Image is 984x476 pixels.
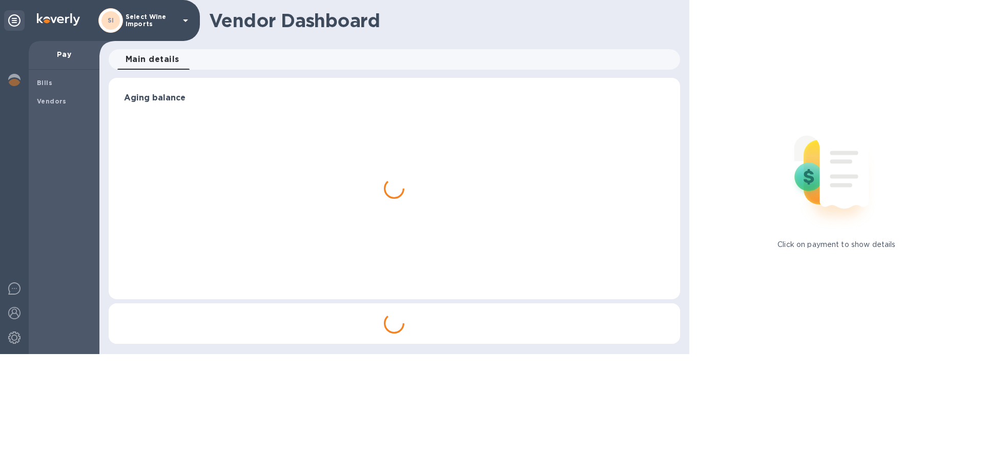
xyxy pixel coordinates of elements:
img: Logo [37,13,80,26]
b: Vendors [37,97,67,105]
span: Main details [126,52,179,67]
div: Unpin categories [4,10,25,31]
b: SI [108,16,114,24]
p: Click on payment to show details [777,239,895,250]
b: Bills [37,79,52,87]
p: Select Wine Imports [126,13,177,28]
h3: Aging balance [124,93,665,103]
p: Pay [37,49,91,59]
h1: Vendor Dashboard [209,10,673,31]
